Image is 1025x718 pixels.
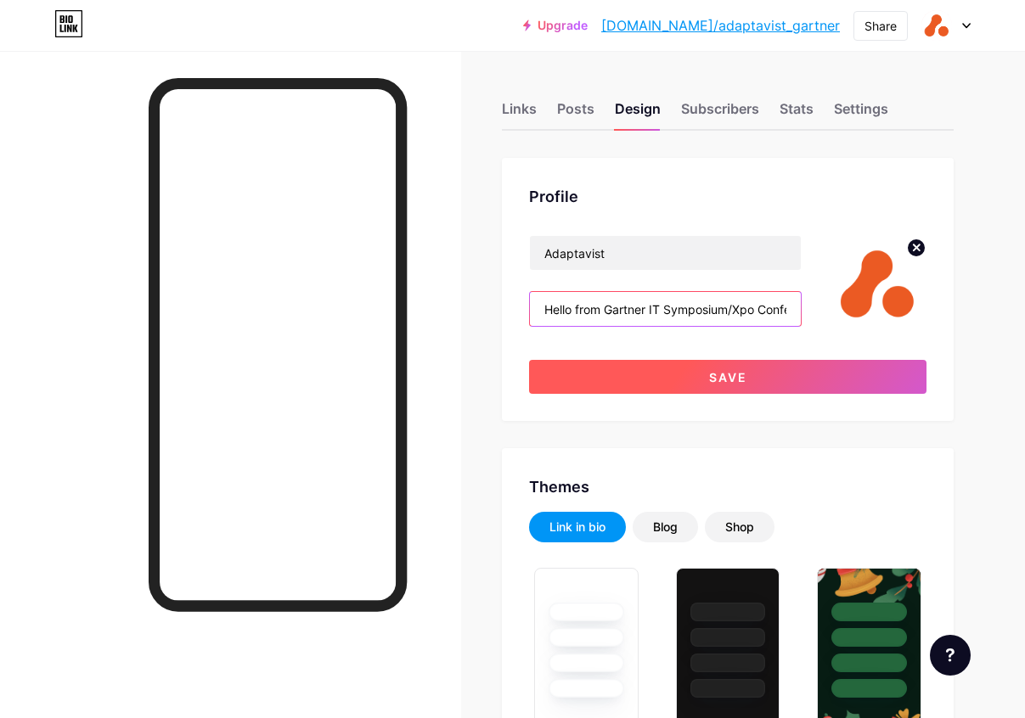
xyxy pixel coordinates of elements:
a: [DOMAIN_NAME]/adaptavist_gartner [601,15,840,36]
a: Upgrade [523,19,588,32]
div: Stats [780,98,814,129]
div: Share [864,17,897,35]
button: Save [529,360,926,394]
div: Link in bio [549,519,605,536]
div: Posts [557,98,594,129]
input: Bio [530,292,801,326]
div: Shop [725,519,754,536]
div: Links [502,98,537,129]
div: Subscribers [681,98,759,129]
div: Themes [529,475,926,498]
img: adaptavist_uk [829,235,926,333]
div: Profile [529,185,926,208]
input: Name [530,236,801,270]
img: adaptavist_uk [921,9,953,42]
span: Save [709,370,747,384]
div: Blog [653,519,678,536]
div: Design [615,98,661,129]
div: Settings [834,98,888,129]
